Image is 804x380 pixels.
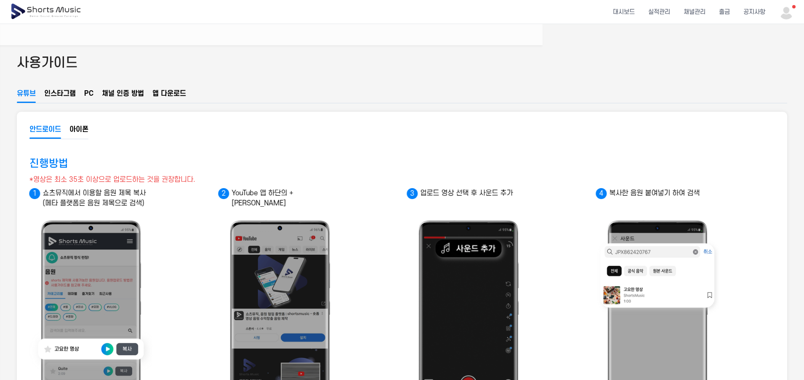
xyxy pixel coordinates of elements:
[29,156,68,171] h3: 진행방법
[407,188,533,198] p: 업로드 영상 선택 후 사운드 추가
[642,1,677,23] a: 실적관리
[44,89,76,103] button: 인스타그램
[596,188,722,198] p: 복사한 음원 붙여넣기 하여 검색
[17,89,36,103] button: 유튜브
[712,1,737,23] a: 출금
[677,1,712,23] a: 채널관리
[779,4,794,19] img: 사용자 이미지
[30,29,96,40] a: 메타 플랫폼 정산 안내
[29,124,61,139] button: 안드로이드
[606,1,642,23] a: 대시보드
[737,1,772,23] a: 공지사항
[17,30,27,40] img: 알림 아이콘
[29,188,156,208] p: 쇼츠뮤직에서 이용할 음원 제목 복사 (메타 플랫폼은 음원 제목으로 검색)
[218,188,345,208] p: YouTube 앱 하단의 +[PERSON_NAME]
[29,175,195,185] div: *영상은 최소 35초 이상으로 업로드하는 것을 권장합니다.
[17,54,78,73] h2: 사용가이드
[69,124,88,139] button: 아이폰
[152,89,186,103] button: 앱 다운로드
[102,89,144,103] button: 채널 인증 방법
[84,89,93,103] button: PC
